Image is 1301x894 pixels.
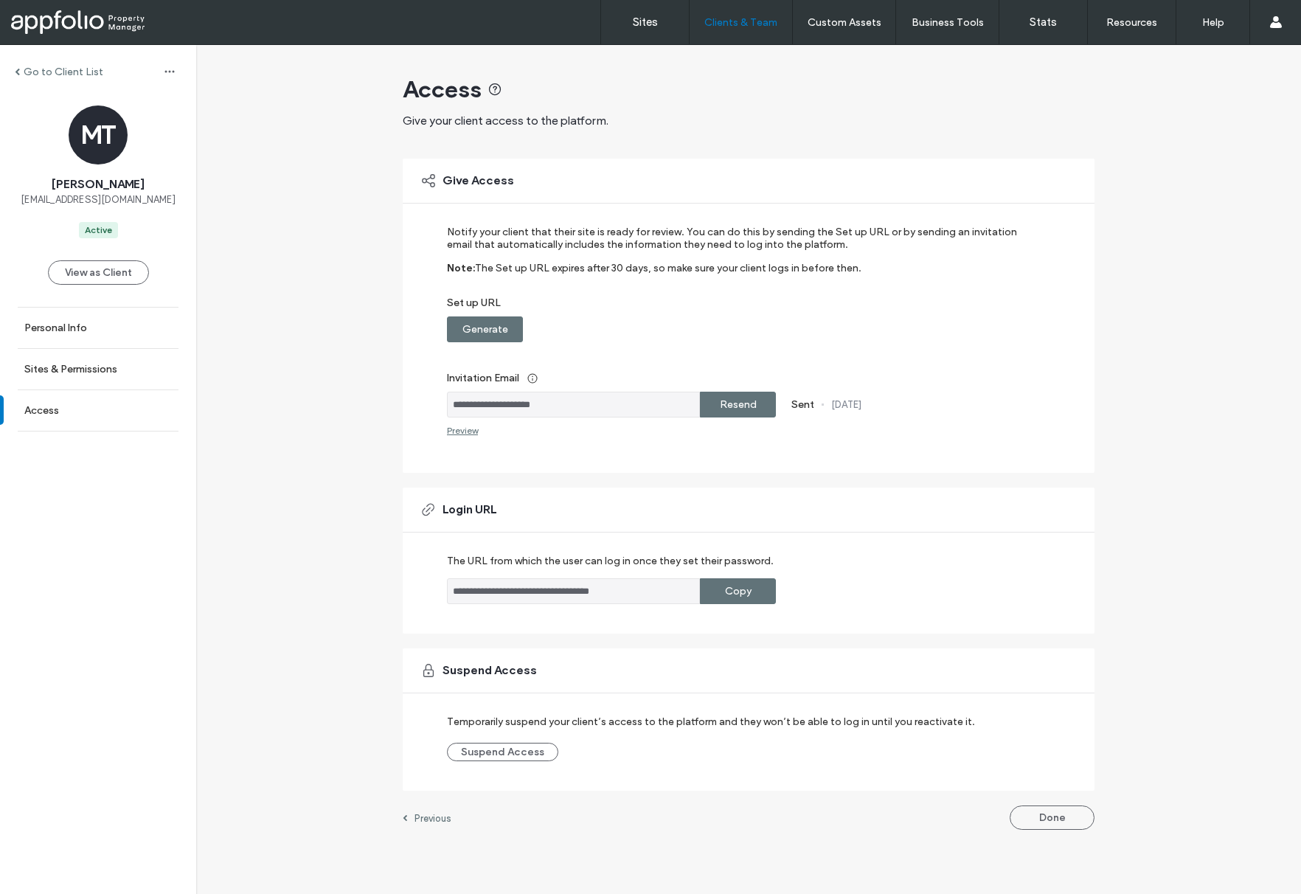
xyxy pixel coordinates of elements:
label: Sites [633,15,658,29]
label: Help [1202,16,1224,29]
span: Give Access [443,173,514,189]
label: Set up URL [447,297,1030,316]
label: Business Tools [912,16,984,29]
div: Preview [447,425,478,436]
span: Access [403,74,482,104]
div: Active [85,223,112,237]
label: Sent [791,398,814,411]
label: Resources [1106,16,1157,29]
label: Temporarily suspend your client’s access to the platform and they won’t be able to log in until y... [447,708,975,735]
label: Custom Assets [808,16,881,29]
button: Suspend Access [447,743,558,761]
label: Stats [1030,15,1057,29]
div: MT [69,105,128,164]
label: The URL from which the user can log in once they set their password. [447,555,774,578]
a: Previous [403,812,451,824]
label: Clients & Team [704,16,777,29]
label: Generate [462,316,508,343]
label: Invitation Email [447,364,1030,392]
label: Go to Client List [24,66,103,78]
button: View as Client [48,260,149,285]
label: Notify your client that their site is ready for review. You can do this by sending the Set up URL... [447,226,1030,262]
label: Personal Info [24,322,87,334]
span: Suspend Access [443,662,537,679]
button: Done [1010,805,1094,830]
label: Copy [725,578,752,605]
label: [DATE] [831,399,861,410]
label: Access [24,404,59,417]
label: Previous [414,813,451,824]
span: [EMAIL_ADDRESS][DOMAIN_NAME] [21,193,176,207]
span: Give your client access to the platform. [403,114,608,128]
label: The Set up URL expires after 30 days, so make sure your client logs in before then. [475,262,861,297]
span: Login URL [443,502,496,518]
label: Resend [720,391,757,418]
label: Sites & Permissions [24,363,117,375]
label: Note: [447,262,475,297]
span: [PERSON_NAME] [52,176,145,193]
